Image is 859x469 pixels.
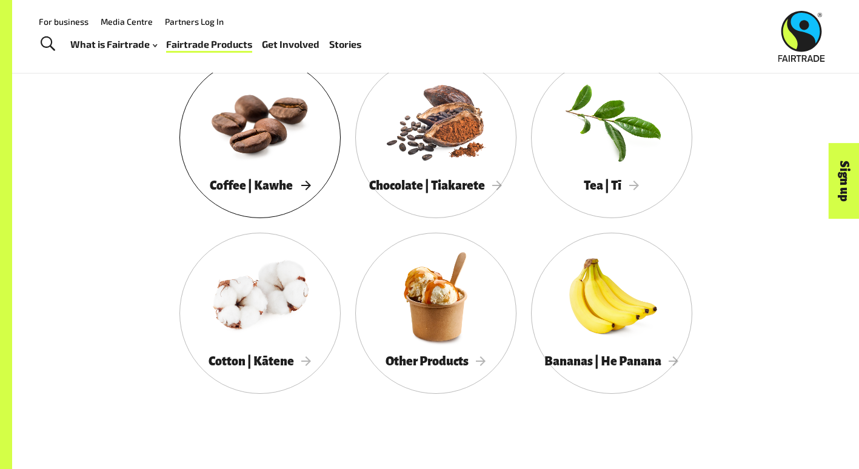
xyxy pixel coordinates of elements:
a: Chocolate | Tiakarete [355,57,516,218]
a: Toggle Search [33,29,62,59]
a: What is Fairtrade [70,36,157,53]
span: Cotton | Kātene [209,354,312,368]
a: Partners Log In [165,16,224,27]
span: Coffee | Kawhe [210,179,310,192]
a: Stories [329,36,361,53]
span: Tea | Tī [584,179,639,192]
a: Bananas | He Panana [531,233,692,394]
a: Get Involved [262,36,319,53]
a: Coffee | Kawhe [179,57,341,218]
a: For business [39,16,89,27]
span: Other Products [386,354,486,368]
span: Bananas | He Panana [544,354,679,368]
a: Cotton | Kātene [179,233,341,394]
a: Other Products [355,233,516,394]
a: Fairtrade Products [166,36,252,53]
a: Tea | Tī [531,57,692,218]
img: Fairtrade Australia New Zealand logo [778,11,825,62]
a: Media Centre [101,16,153,27]
span: Chocolate | Tiakarete [369,179,503,192]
